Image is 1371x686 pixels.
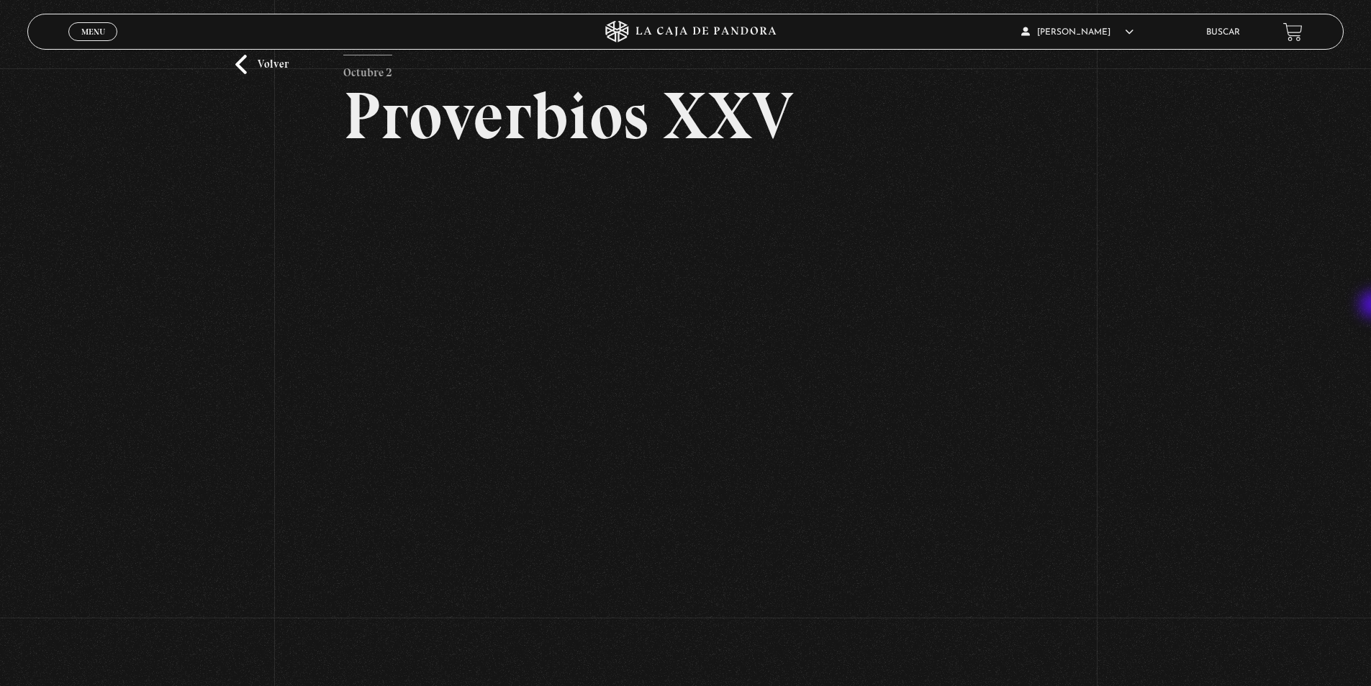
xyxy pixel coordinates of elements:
[235,55,289,74] a: Volver
[1021,28,1134,37] span: [PERSON_NAME]
[1206,28,1240,37] a: Buscar
[343,171,1028,627] iframe: Dailymotion video player – Proverbio XXV
[76,40,110,50] span: Cerrar
[81,27,105,36] span: Menu
[1283,22,1303,42] a: View your shopping cart
[343,83,1028,149] h2: Proverbios XXV
[343,55,392,84] p: Octubre 2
